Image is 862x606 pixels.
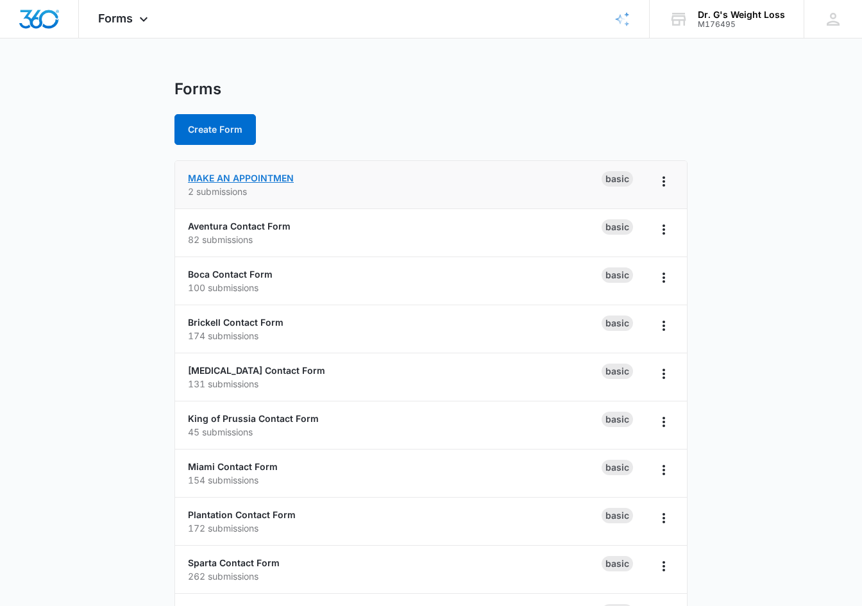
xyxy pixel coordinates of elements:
[602,267,633,283] div: Basic
[188,557,280,568] a: Sparta Contact Form
[698,10,785,20] div: account name
[188,221,291,231] a: Aventura Contact Form
[654,171,674,192] button: Overflow Menu
[174,80,221,99] h1: Forms
[188,281,602,294] p: 100 submissions
[188,233,602,246] p: 82 submissions
[188,173,294,183] a: MAKE AN APPOINTMEN
[188,269,273,280] a: Boca Contact Form
[654,508,674,528] button: Overflow Menu
[654,460,674,480] button: Overflow Menu
[654,267,674,288] button: Overflow Menu
[188,365,325,376] a: [MEDICAL_DATA] Contact Form
[602,460,633,475] div: Basic
[654,556,674,577] button: Overflow Menu
[602,508,633,523] div: Basic
[188,413,319,424] a: King of Prussia Contact Form
[654,316,674,336] button: Overflow Menu
[188,521,602,535] p: 172 submissions
[188,425,602,439] p: 45 submissions
[188,329,602,342] p: 174 submissions
[174,114,256,145] button: Create Form
[188,509,296,520] a: Plantation Contact Form
[654,219,674,240] button: Overflow Menu
[602,364,633,379] div: Basic
[602,412,633,427] div: Basic
[602,316,633,331] div: Basic
[654,364,674,384] button: Overflow Menu
[602,171,633,187] div: Basic
[698,20,785,29] div: account id
[188,569,602,583] p: 262 submissions
[188,317,283,328] a: Brickell Contact Form
[602,219,633,235] div: Basic
[188,377,602,391] p: 131 submissions
[188,461,278,472] a: Miami Contact Form
[602,556,633,571] div: Basic
[98,12,133,25] span: Forms
[654,412,674,432] button: Overflow Menu
[188,473,602,487] p: 154 submissions
[188,185,602,198] p: 2 submissions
